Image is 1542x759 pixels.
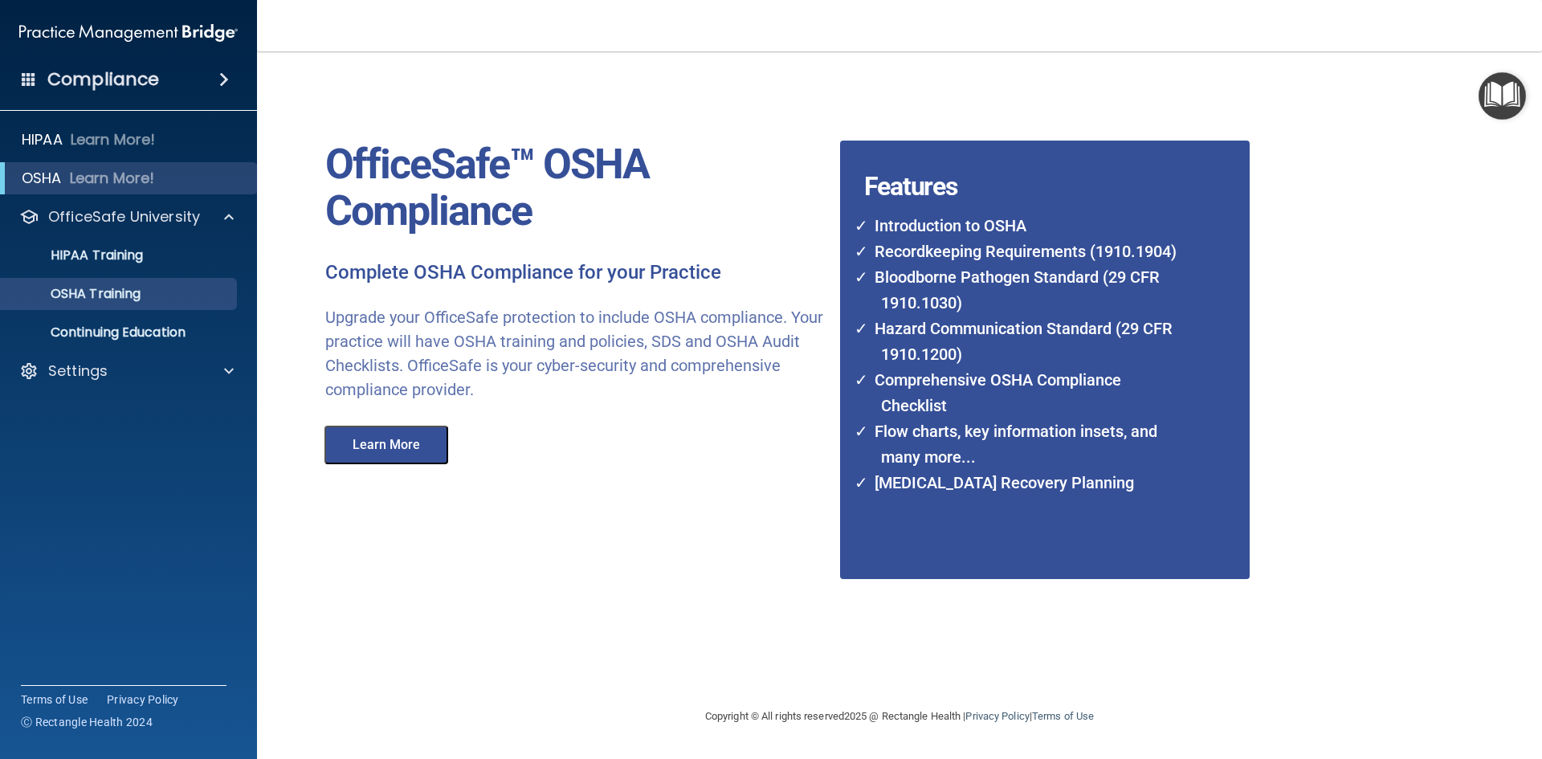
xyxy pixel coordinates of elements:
[48,361,108,381] p: Settings
[313,439,464,451] a: Learn More
[325,305,828,402] p: Upgrade your OfficeSafe protection to include OSHA compliance. Your practice will have OSHA train...
[10,324,230,341] p: Continuing Education
[325,141,828,235] p: OfficeSafe™ OSHA Compliance
[1479,72,1526,120] button: Open Resource Center
[48,207,200,226] p: OfficeSafe University
[10,247,143,263] p: HIPAA Training
[965,710,1029,722] a: Privacy Policy
[865,316,1186,367] li: Hazard Communication Standard (29 CFR 1910.1200)
[865,470,1186,496] li: [MEDICAL_DATA] Recovery Planning
[21,714,153,730] span: Ⓒ Rectangle Health 2024
[21,692,88,708] a: Terms of Use
[840,141,1207,173] h4: Features
[71,130,156,149] p: Learn More!
[325,260,828,286] p: Complete OSHA Compliance for your Practice
[19,361,234,381] a: Settings
[865,418,1186,470] li: Flow charts, key information insets, and many more...
[865,367,1186,418] li: Comprehensive OSHA Compliance Checklist
[1032,710,1094,722] a: Terms of Use
[22,169,62,188] p: OSHA
[107,692,179,708] a: Privacy Policy
[19,17,238,49] img: PMB logo
[47,68,159,91] h4: Compliance
[22,130,63,149] p: HIPAA
[606,691,1193,742] div: Copyright © All rights reserved 2025 @ Rectangle Health | |
[865,239,1186,264] li: Recordkeeping Requirements (1910.1904)
[865,213,1186,239] li: Introduction to OSHA
[19,207,234,226] a: OfficeSafe University
[865,264,1186,316] li: Bloodborne Pathogen Standard (29 CFR 1910.1030)
[70,169,155,188] p: Learn More!
[324,426,448,464] button: Learn More
[10,286,141,302] p: OSHA Training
